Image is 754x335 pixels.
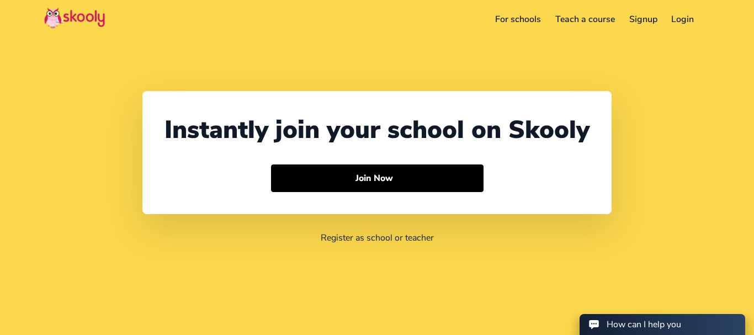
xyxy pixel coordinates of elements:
a: Teach a course [548,10,622,28]
a: Login [664,10,701,28]
img: Skooly [44,7,105,29]
a: Register as school or teacher [321,232,434,244]
button: Join Now [271,164,484,192]
a: For schools [488,10,549,28]
a: Signup [622,10,665,28]
div: Instantly join your school on Skooly [164,113,590,147]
